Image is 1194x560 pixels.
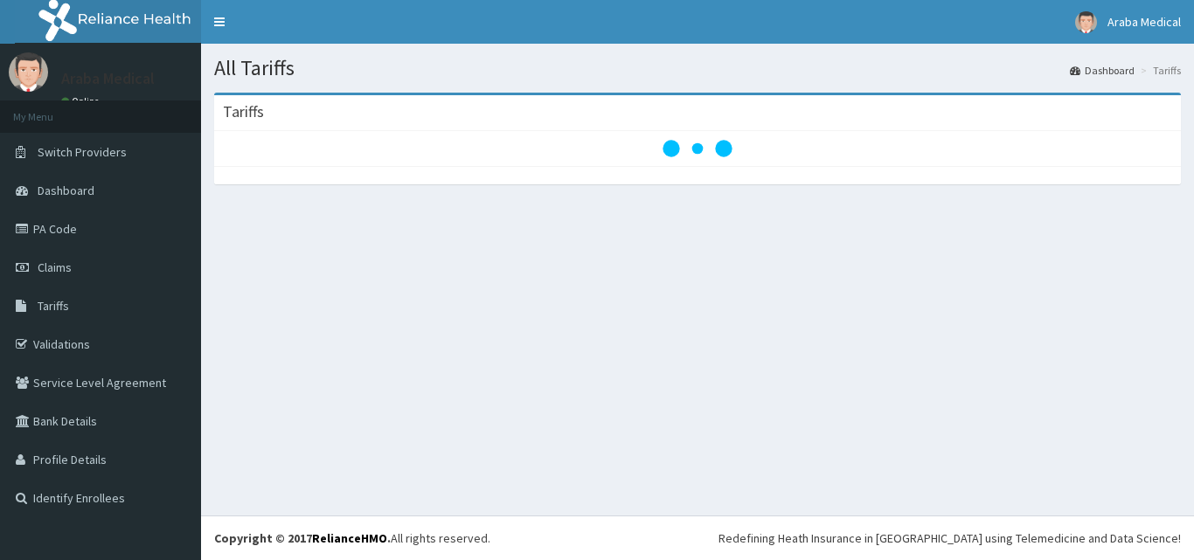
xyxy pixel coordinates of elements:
[312,530,387,546] a: RelianceHMO
[201,515,1194,560] footer: All rights reserved.
[38,298,69,314] span: Tariffs
[61,71,155,86] p: Araba Medical
[1107,14,1181,30] span: Araba Medical
[38,144,127,160] span: Switch Providers
[223,104,264,120] h3: Tariffs
[9,52,48,92] img: User Image
[1070,63,1135,78] a: Dashboard
[718,529,1181,547] div: Redefining Heath Insurance in [GEOGRAPHIC_DATA] using Telemedicine and Data Science!
[214,57,1181,80] h1: All Tariffs
[663,114,732,183] svg: audio-loading
[1075,11,1097,33] img: User Image
[61,95,103,107] a: Online
[38,183,94,198] span: Dashboard
[1136,63,1181,78] li: Tariffs
[214,530,391,546] strong: Copyright © 2017 .
[38,259,72,275] span: Claims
